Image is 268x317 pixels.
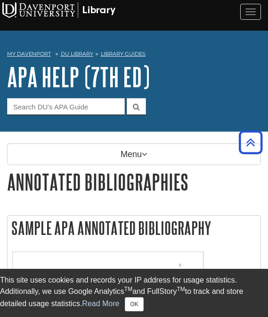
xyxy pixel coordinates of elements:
img: Davenport University Logo [2,2,115,18]
sup: TM [177,286,185,292]
p: Menu [7,143,261,165]
sup: TM [124,286,132,292]
a: APA Help (7th Ed) [7,62,150,92]
a: DU Library [61,50,93,57]
a: Library Guides [101,50,146,57]
a: Back to Top [236,136,266,149]
h2: Sample APA Annotated Bibliography [8,216,260,241]
input: Search DU's APA Guide [7,98,125,115]
h1: Annotated Bibliographies [7,170,261,194]
a: My Davenport [7,50,51,58]
a: Read More [82,300,119,308]
button: Close [125,297,143,311]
